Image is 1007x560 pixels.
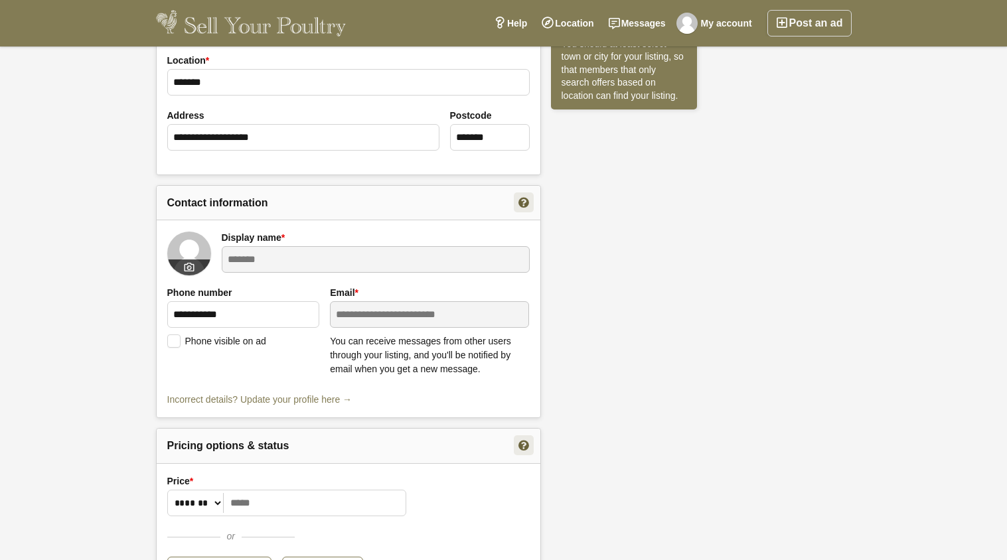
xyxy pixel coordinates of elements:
h2: Pricing options & status [157,429,540,462]
img: Richard [167,232,211,275]
a: My account [673,10,759,36]
a: Incorrect details? Update your profile here → [167,393,352,407]
p: You should at least select town or city for your listing, so that members that only search offers... [562,38,686,103]
label: Display name [222,231,530,245]
a: Help [487,10,534,36]
a: Location [534,10,601,36]
p: You can receive messages from other users through your listing, and you'll be notified by email w... [330,334,529,376]
img: Richard [676,13,698,34]
span: or [227,529,235,543]
label: Address [167,109,439,123]
h2: Contact information [157,186,540,220]
label: Postcode [450,109,530,123]
img: Sell Your Poultry [156,10,347,36]
a: Post an ad [767,10,852,36]
label: Email [330,286,529,300]
label: Phone number [167,286,320,300]
label: Phone visible on ad [167,334,266,346]
label: Location [167,54,210,68]
label: Price [167,474,530,488]
a: Messages [601,10,673,36]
